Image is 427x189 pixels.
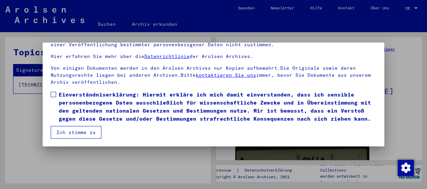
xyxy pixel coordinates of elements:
span: Einverständniserklärung: Hiermit erkläre ich mich damit einverstanden, dass ich sensible personen... [59,90,376,123]
p: Hier erfahren Sie mehr über die der Arolsen Archives. [51,53,376,60]
img: Zustimmung ändern [398,160,414,176]
a: Datenrichtlinie [144,53,190,59]
button: Ich stimme zu [51,126,101,139]
p: Von einigen Dokumenten werden in den Arolsen Archives nur Kopien aufbewahrt.Die Originale sowie d... [51,65,376,86]
a: kontaktieren Sie uns [196,72,256,78]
